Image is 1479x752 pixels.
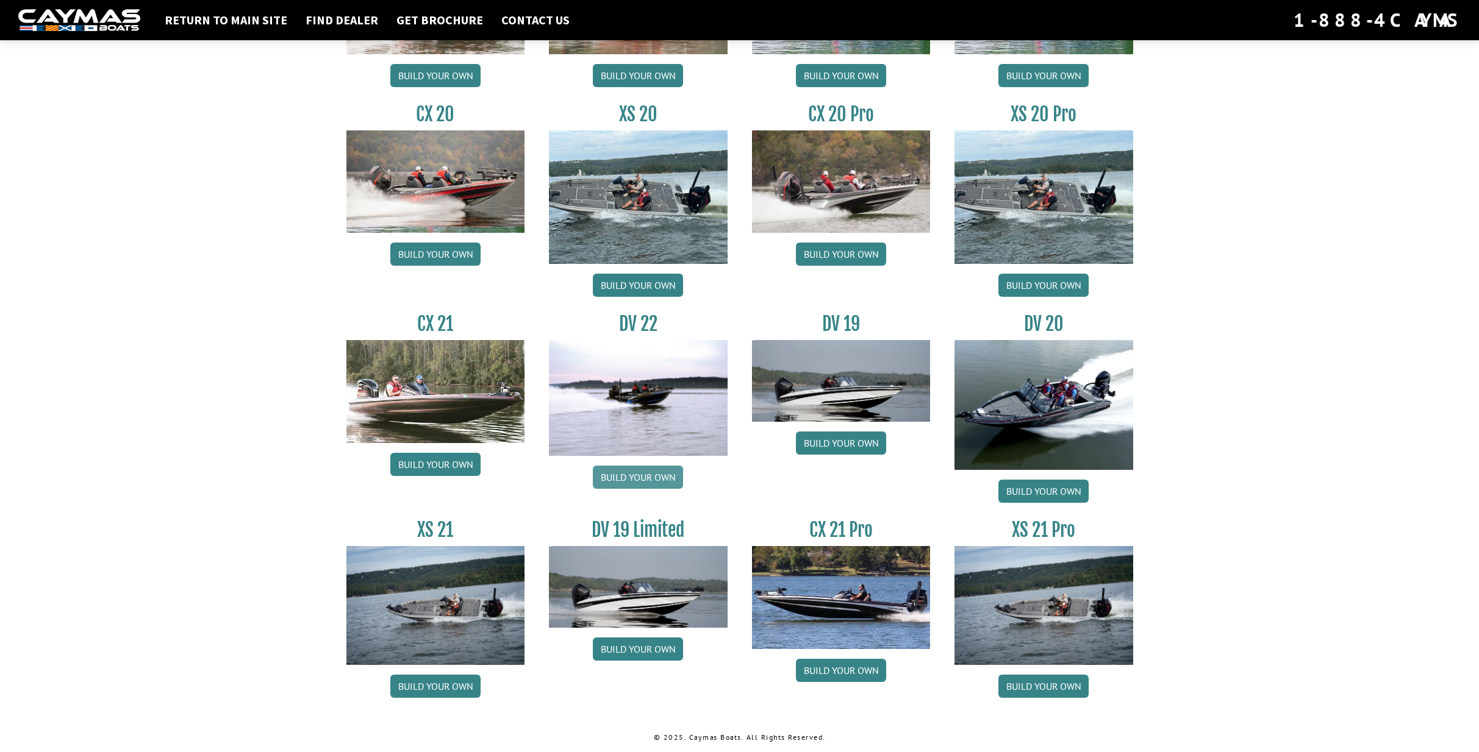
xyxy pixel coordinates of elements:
img: dv-19-ban_from_website_for_caymas_connect.png [752,340,931,422]
h3: CX 20 Pro [752,103,931,126]
a: Get Brochure [390,12,489,28]
img: CX-21Pro_thumbnail.jpg [752,546,931,648]
img: DV22_original_motor_cropped_for_caymas_connect.jpg [549,340,728,456]
img: dv-19-ban_from_website_for_caymas_connect.png [549,546,728,628]
a: Contact Us [495,12,576,28]
a: Build your own [593,64,683,87]
a: Build your own [998,274,1089,297]
img: XS_21_thumbnail.jpg [954,546,1133,665]
a: Build your own [796,659,886,682]
img: DV_20_from_website_for_caymas_connect.png [954,340,1133,470]
a: Build your own [390,243,481,266]
h3: CX 20 [346,103,525,126]
img: XS_20_resized.jpg [549,130,728,264]
h3: CX 21 Pro [752,519,931,541]
img: white-logo-c9c8dbefe5ff5ceceb0f0178aa75bf4bb51f6bca0971e226c86eb53dfe498488.png [18,9,140,32]
a: Build your own [390,453,481,476]
h3: DV 19 Limited [549,519,728,541]
a: Build your own [390,64,481,87]
h3: CX 21 [346,313,525,335]
a: Build your own [390,675,481,698]
img: CX-20_thumbnail.jpg [346,130,525,233]
h3: XS 21 Pro [954,519,1133,541]
div: 1-888-4CAYMAS [1294,7,1461,34]
a: Build your own [796,243,886,266]
h3: DV 22 [549,313,728,335]
a: Build your own [593,274,683,297]
a: Build your own [796,431,886,455]
h3: DV 20 [954,313,1133,335]
a: Return to main site [159,12,293,28]
img: XS_20_resized.jpg [954,130,1133,264]
a: Build your own [998,480,1089,503]
img: XS_21_thumbnail.jpg [346,546,525,665]
img: CX-20Pro_thumbnail.jpg [752,130,931,233]
img: CX21_thumb.jpg [346,340,525,442]
h3: DV 19 [752,313,931,335]
a: Build your own [593,466,683,489]
p: © 2025. Caymas Boats. All Rights Reserved. [346,732,1133,743]
a: Build your own [796,64,886,87]
h3: XS 21 [346,519,525,541]
a: Build your own [998,675,1089,698]
a: Build your own [998,64,1089,87]
h3: XS 20 [549,103,728,126]
a: Build your own [593,637,683,661]
a: Find Dealer [299,12,384,28]
h3: XS 20 Pro [954,103,1133,126]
